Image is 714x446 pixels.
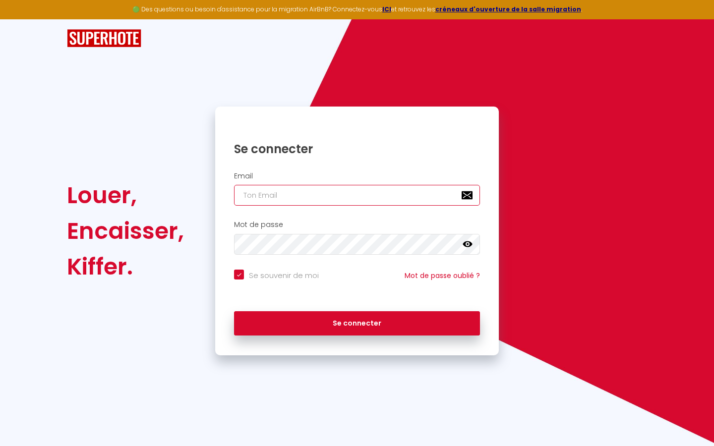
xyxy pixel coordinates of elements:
[382,5,391,13] a: ICI
[234,311,480,336] button: Se connecter
[405,271,480,280] a: Mot de passe oublié ?
[67,29,141,48] img: SuperHote logo
[67,249,184,284] div: Kiffer.
[8,4,38,34] button: Ouvrir le widget de chat LiveChat
[234,141,480,157] h1: Se connecter
[67,177,184,213] div: Louer,
[234,221,480,229] h2: Mot de passe
[435,5,581,13] a: créneaux d'ouverture de la salle migration
[67,213,184,249] div: Encaisser,
[234,172,480,180] h2: Email
[234,185,480,206] input: Ton Email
